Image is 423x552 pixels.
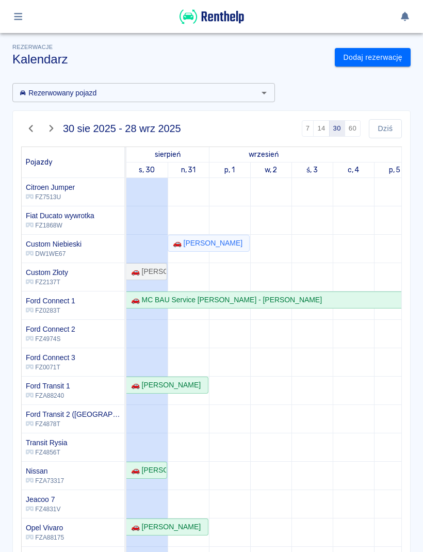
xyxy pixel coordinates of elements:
a: Dodaj rezerwację [335,48,411,67]
p: FZ0071T [26,363,75,372]
div: 🚗 [PERSON_NAME] [127,465,166,476]
h6: Transit Rysia [26,437,68,448]
p: FZA88175 [26,533,64,542]
div: 🚗 MC BAU Service [PERSON_NAME] - [PERSON_NAME] [127,295,322,305]
h6: Jeacoo 7 [26,494,60,505]
h6: Fiat Ducato wywrotka [26,210,94,221]
a: 30 sierpnia 2025 [136,163,157,177]
h6: Ford Connect 2 [26,324,75,334]
a: 30 sierpnia 2025 [152,147,183,162]
div: 🚗 [PERSON_NAME] [127,266,166,277]
h4: 30 sie 2025 - 28 wrz 2025 [63,122,181,135]
a: 4 września 2025 [345,163,362,177]
h6: Ford Connect 3 [26,352,75,363]
button: Dziś [369,119,402,138]
p: FZ4974S [26,334,75,344]
div: 🚗 [PERSON_NAME] [127,522,201,532]
button: 30 dni [329,120,345,137]
a: 2 września 2025 [262,163,280,177]
p: FZ2137T [26,278,68,287]
h6: Ford Transit 1 [26,381,70,391]
h3: Kalendarz [12,52,327,67]
p: FZA88240 [26,391,70,400]
input: Wyszukaj i wybierz pojazdy... [15,86,255,99]
h6: Citroen Jumper [26,182,75,192]
a: Renthelp logo [180,19,244,27]
h6: Ford Transit 2 (Niemcy) [26,409,120,419]
a: 3 września 2025 [304,163,320,177]
div: 🚗 [PERSON_NAME] [169,238,242,249]
p: DW1WE67 [26,249,82,258]
div: 🚗 [PERSON_NAME] [127,380,201,391]
p: FZ0283T [26,306,75,315]
button: 60 dni [345,120,361,137]
h6: Custom Niebieski [26,239,82,249]
a: 1 września 2025 [247,147,282,162]
p: FZ4878T [26,419,120,429]
a: 5 września 2025 [386,163,403,177]
button: 14 dni [313,120,329,137]
p: FZ4831V [26,505,60,514]
button: Otwórz [257,86,271,100]
p: FZ7513U [26,192,75,202]
button: 7 dni [302,120,314,137]
a: 1 września 2025 [222,163,237,177]
p: FZ1868W [26,221,94,230]
a: 31 sierpnia 2025 [178,163,199,177]
h6: Nissan [26,466,64,476]
h6: Ford Connect 1 [26,296,75,306]
img: Renthelp logo [180,8,244,25]
p: FZ4856T [26,448,68,457]
h6: Custom Złoty [26,267,68,278]
p: FZA73317 [26,476,64,485]
span: Pojazdy [26,158,53,167]
span: Rezerwacje [12,44,53,50]
h6: Opel Vivaro [26,523,64,533]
